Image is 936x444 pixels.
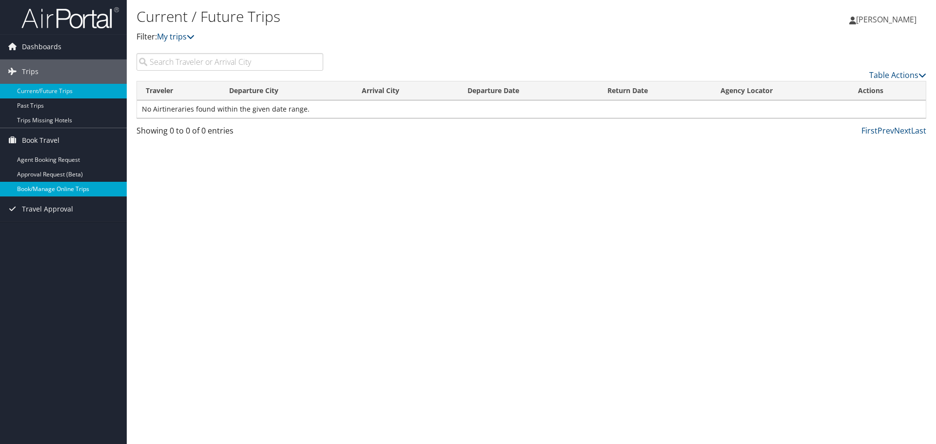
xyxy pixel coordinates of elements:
[22,59,39,84] span: Trips
[22,35,61,59] span: Dashboards
[459,81,599,100] th: Departure Date: activate to sort column descending
[21,6,119,29] img: airportal-logo.png
[894,125,911,136] a: Next
[849,5,926,34] a: [PERSON_NAME]
[137,81,220,100] th: Traveler: activate to sort column ascending
[137,100,926,118] td: No Airtineraries found within the given date range.
[220,81,353,100] th: Departure City: activate to sort column ascending
[849,81,926,100] th: Actions
[157,31,195,42] a: My trips
[136,53,323,71] input: Search Traveler or Arrival City
[877,125,894,136] a: Prev
[136,6,663,27] h1: Current / Future Trips
[353,81,459,100] th: Arrival City: activate to sort column ascending
[599,81,712,100] th: Return Date: activate to sort column ascending
[22,128,59,153] span: Book Travel
[869,70,926,80] a: Table Actions
[856,14,916,25] span: [PERSON_NAME]
[136,31,663,43] p: Filter:
[136,125,323,141] div: Showing 0 to 0 of 0 entries
[712,81,849,100] th: Agency Locator: activate to sort column ascending
[861,125,877,136] a: First
[22,197,73,221] span: Travel Approval
[911,125,926,136] a: Last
